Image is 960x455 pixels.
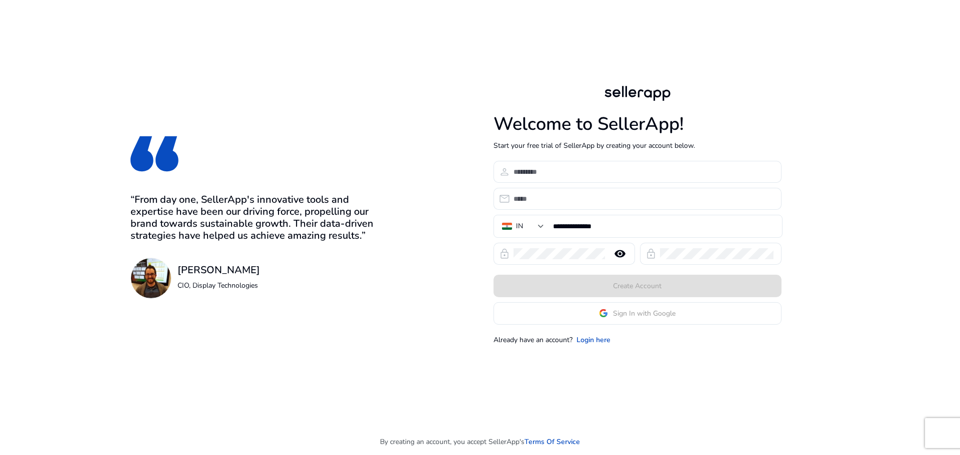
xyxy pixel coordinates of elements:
[177,264,260,276] h3: [PERSON_NAME]
[493,140,781,151] p: Start your free trial of SellerApp by creating your account below.
[493,335,572,345] p: Already have an account?
[130,194,386,242] h3: “From day one, SellerApp's innovative tools and expertise have been our driving force, propelling...
[576,335,610,345] a: Login here
[516,221,523,232] div: IN
[177,280,260,291] p: CIO, Display Technologies
[645,248,657,260] span: lock
[493,113,781,135] h1: Welcome to SellerApp!
[498,193,510,205] span: email
[608,248,632,260] mat-icon: remove_red_eye
[498,166,510,178] span: person
[498,248,510,260] span: lock
[524,437,580,447] a: Terms Of Service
